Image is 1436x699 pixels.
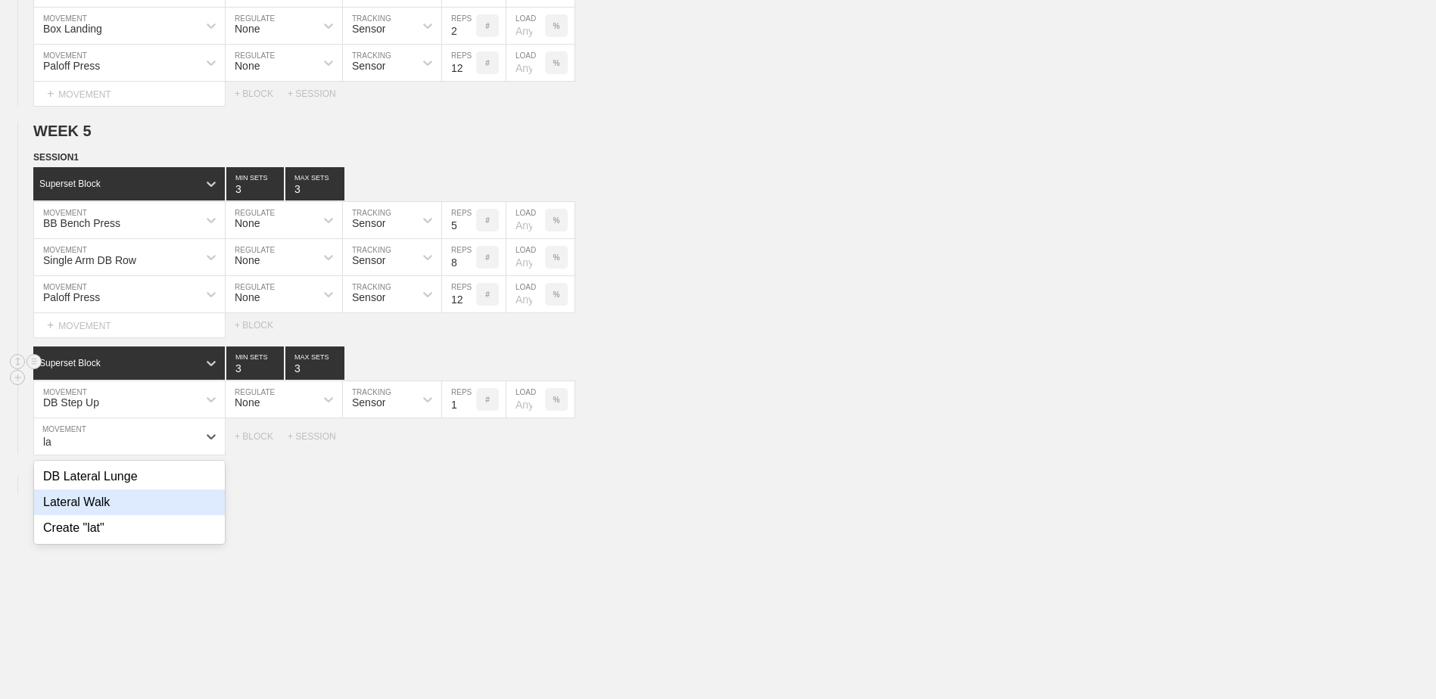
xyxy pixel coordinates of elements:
[43,291,100,303] div: Paloff Press
[485,22,490,30] p: #
[553,216,560,225] p: %
[235,254,260,266] div: None
[47,87,54,100] span: +
[352,23,385,35] div: Sensor
[285,346,344,380] input: None
[235,60,260,72] div: None
[553,290,560,299] p: %
[553,59,560,67] p: %
[43,23,102,35] div: Box Landing
[39,358,101,368] div: Superset Block
[33,152,79,163] span: SESSION 1
[485,59,490,67] p: #
[352,254,385,266] div: Sensor
[235,291,260,303] div: None
[485,216,490,225] p: #
[33,480,40,492] span: +
[506,8,545,44] input: Any
[506,45,545,81] input: Any
[34,489,225,515] div: Lateral Walk
[288,431,348,442] div: + SESSION
[43,217,120,229] div: BB Bench Press
[288,89,348,99] div: + SESSION
[1360,626,1436,699] iframe: Chat Widget
[352,217,385,229] div: Sensor
[352,291,385,303] div: Sensor
[33,477,104,494] div: WEEK 6
[235,431,288,442] div: + BLOCK
[235,320,288,331] div: + BLOCK
[485,253,490,262] p: #
[34,464,225,489] div: DB Lateral Lunge
[39,179,101,189] div: Superset Block
[485,396,490,404] p: #
[235,89,288,99] div: + BLOCK
[352,396,385,409] div: Sensor
[33,82,226,107] div: MOVEMENT
[506,381,545,418] input: Any
[43,60,100,72] div: Paloff Press
[485,290,490,299] p: #
[34,515,225,541] div: Create "lat"
[352,60,385,72] div: Sensor
[553,22,560,30] p: %
[235,23,260,35] div: None
[553,253,560,262] p: %
[506,239,545,275] input: Any
[285,167,344,200] input: None
[33,123,92,139] span: WEEK 5
[43,254,136,266] div: Single Arm DB Row
[47,318,54,331] span: +
[43,396,99,409] div: DB Step Up
[33,313,226,338] div: MOVEMENT
[553,396,560,404] p: %
[235,217,260,229] div: None
[506,276,545,312] input: Any
[506,202,545,238] input: Any
[235,396,260,409] div: None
